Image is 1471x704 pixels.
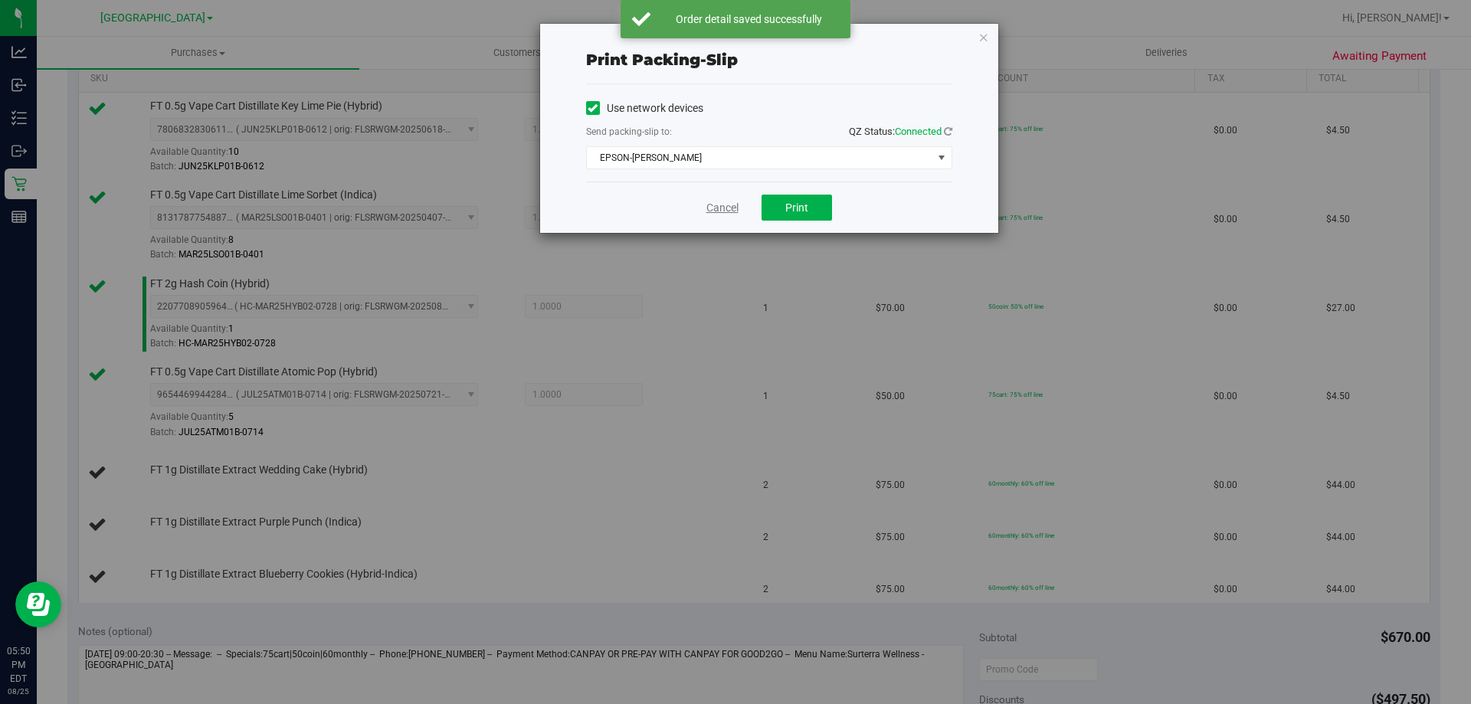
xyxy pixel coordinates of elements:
button: Print [762,195,832,221]
span: Connected [895,126,942,137]
span: Print [785,201,808,214]
label: Use network devices [586,100,703,116]
span: select [932,147,951,169]
span: Print packing-slip [586,51,738,69]
span: EPSON-[PERSON_NAME] [587,147,932,169]
iframe: Resource center [15,581,61,627]
span: QZ Status: [849,126,952,137]
label: Send packing-slip to: [586,125,672,139]
div: Order detail saved successfully [659,11,839,27]
a: Cancel [706,200,739,216]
